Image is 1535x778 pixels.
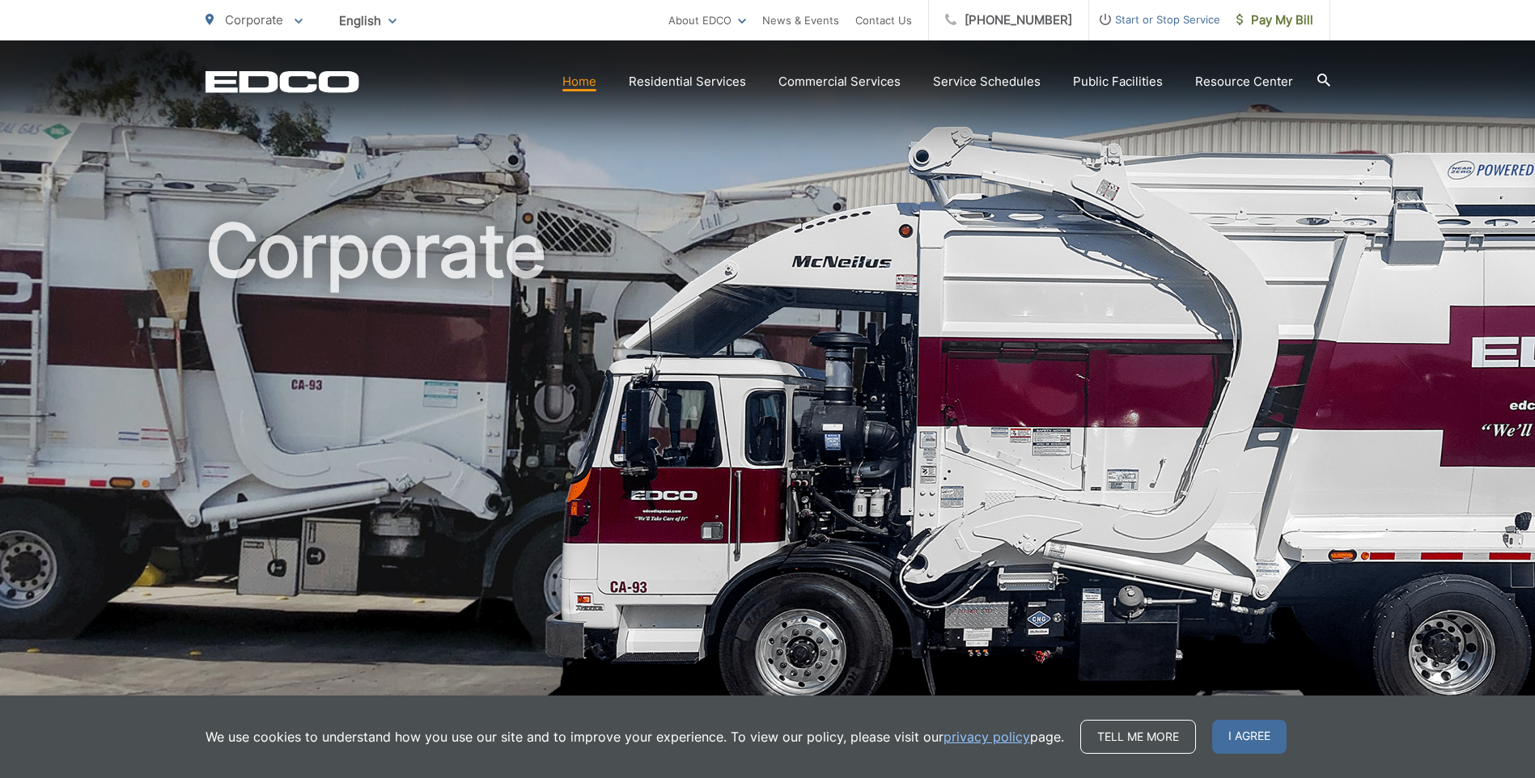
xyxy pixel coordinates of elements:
[943,727,1030,746] a: privacy policy
[1212,720,1287,754] span: I agree
[1236,11,1313,30] span: Pay My Bill
[668,11,746,30] a: About EDCO
[206,210,1330,722] h1: Corporate
[1195,72,1293,91] a: Resource Center
[225,12,283,27] span: Corporate
[762,11,839,30] a: News & Events
[562,72,596,91] a: Home
[1073,72,1163,91] a: Public Facilities
[206,70,359,93] a: EDCD logo. Return to the homepage.
[629,72,746,91] a: Residential Services
[855,11,912,30] a: Contact Us
[778,72,901,91] a: Commercial Services
[327,6,409,35] span: English
[933,72,1041,91] a: Service Schedules
[1080,720,1196,754] a: Tell me more
[206,727,1064,746] p: We use cookies to understand how you use our site and to improve your experience. To view our pol...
